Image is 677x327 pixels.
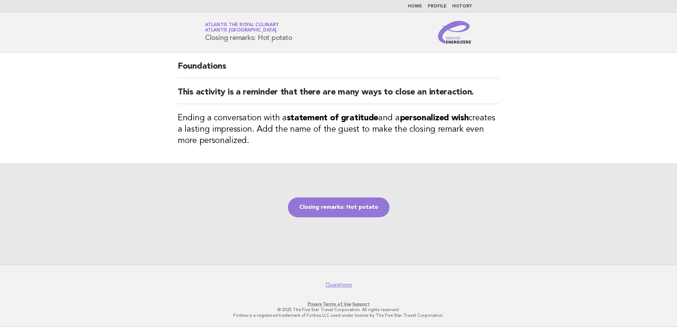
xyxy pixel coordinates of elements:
[178,113,499,147] h3: Ending a conversation with a and a creates a lasting impression. Add the name of the guest to mak...
[178,61,499,78] h2: Foundations
[288,197,389,217] a: Closing remarks: Hot potato
[438,21,472,44] img: Service Energizers
[428,4,446,8] a: Profile
[122,312,555,318] p: Forbes is a registered trademark of Forbes LLC used under license by The Five Star Travel Corpora...
[325,281,352,288] a: Questions
[323,302,351,306] a: Terms of Use
[400,114,469,122] strong: personalized wish
[122,307,555,312] p: © 2025 The Five Star Travel Corporation. All rights reserved.
[205,23,278,33] a: Atlantis the Royal CulinaryAtlantis [GEOGRAPHIC_DATA]
[205,23,292,41] h1: Closing remarks: Hot potato
[352,302,370,306] a: Support
[408,4,422,8] a: Home
[452,4,472,8] a: History
[287,114,378,122] strong: statement of gratitude
[178,87,499,104] h2: This activity is a reminder that there are many ways to close an interaction.
[122,301,555,307] p: · ·
[308,302,322,306] a: Privacy
[205,28,277,33] span: Atlantis [GEOGRAPHIC_DATA]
